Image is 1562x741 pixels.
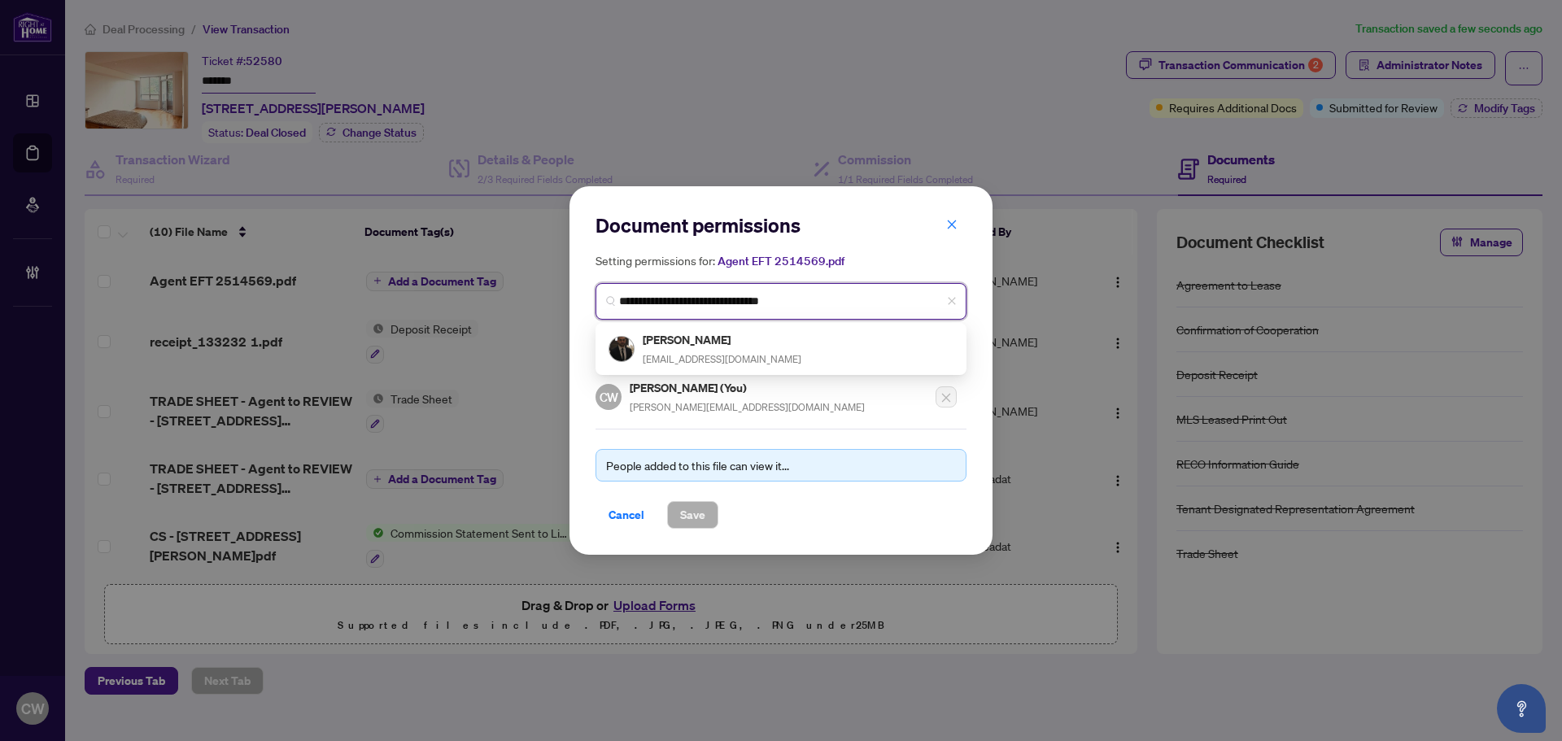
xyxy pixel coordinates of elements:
[609,337,634,361] img: Profile Icon
[596,212,966,238] h2: Document permissions
[596,501,657,529] button: Cancel
[630,378,865,397] h5: [PERSON_NAME] (You)
[606,456,956,474] div: People added to this file can view it...
[606,296,616,306] img: search_icon
[643,353,801,365] span: [EMAIL_ADDRESS][DOMAIN_NAME]
[947,296,957,306] span: close
[667,501,718,529] button: Save
[1497,684,1546,733] button: Open asap
[643,330,801,349] h5: [PERSON_NAME]
[718,254,844,268] span: Agent EFT 2514569.pdf
[946,219,958,230] span: close
[630,401,865,413] span: [PERSON_NAME][EMAIL_ADDRESS][DOMAIN_NAME]
[609,502,644,528] span: Cancel
[599,387,618,406] span: CW
[596,251,966,270] h5: Setting permissions for:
